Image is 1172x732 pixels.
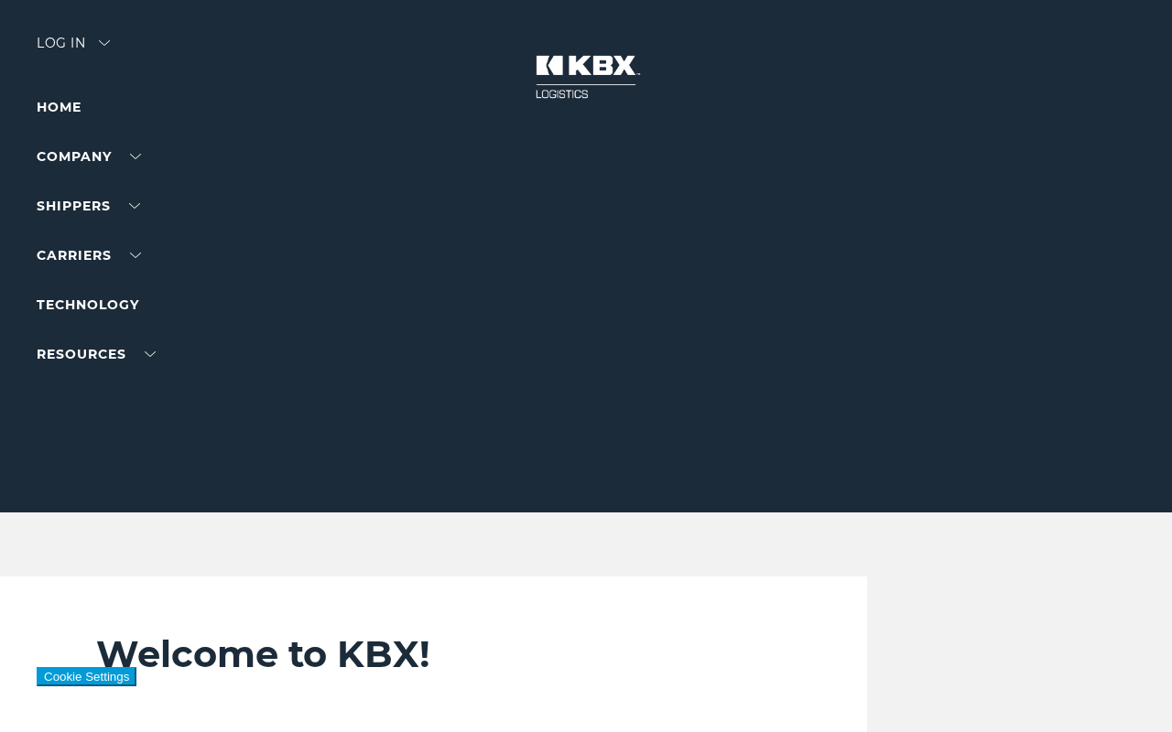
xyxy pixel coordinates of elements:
a: Carriers [37,247,141,264]
iframe: Chat Widget [1080,644,1172,732]
h2: Welcome to KBX! [96,631,729,677]
a: Technology [37,296,139,313]
img: kbx logo [517,37,655,117]
a: Home [37,99,81,115]
img: arrow [99,40,110,46]
button: Cookie Settings [37,667,136,686]
div: Log in [37,37,110,63]
a: RESOURCES [37,346,156,362]
a: SHIPPERS [37,198,140,214]
a: Company [37,148,141,165]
